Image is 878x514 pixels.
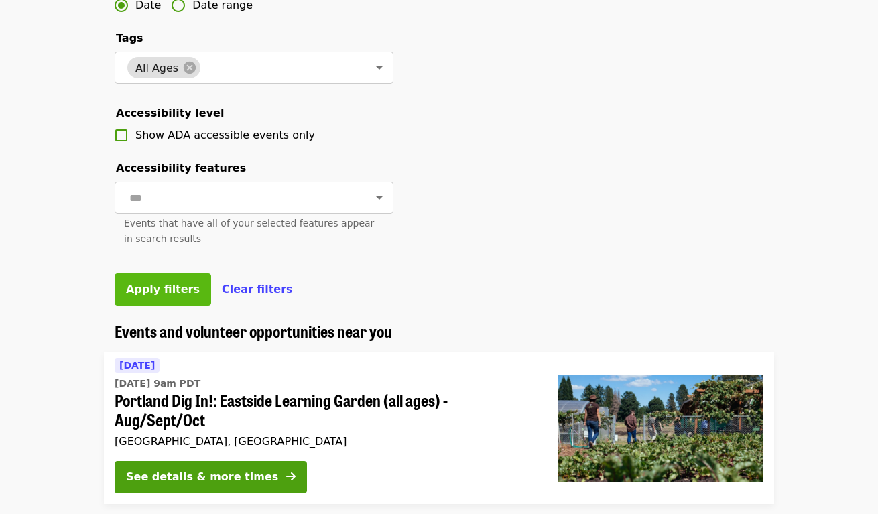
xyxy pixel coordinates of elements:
[115,377,200,391] time: [DATE] 9am PDT
[370,188,389,207] button: Open
[222,281,293,298] button: Clear filters
[126,469,278,485] div: See details & more times
[370,58,389,77] button: Open
[104,352,774,504] a: See details for "Portland Dig In!: Eastside Learning Garden (all ages) - Aug/Sept/Oct"
[286,470,296,483] i: arrow-right icon
[115,273,211,306] button: Apply filters
[115,461,307,493] button: See details & more times
[116,31,143,44] span: Tags
[115,319,392,342] span: Events and volunteer opportunities near you
[558,375,763,482] img: Portland Dig In!: Eastside Learning Garden (all ages) - Aug/Sept/Oct organized by Oregon Food Bank
[115,391,537,430] span: Portland Dig In!: Eastside Learning Garden (all ages) - Aug/Sept/Oct
[127,62,186,74] span: All Ages
[135,129,315,141] span: Show ADA accessible events only
[116,107,224,119] span: Accessibility level
[115,435,537,448] div: [GEOGRAPHIC_DATA], [GEOGRAPHIC_DATA]
[119,360,155,371] span: [DATE]
[116,162,246,174] span: Accessibility features
[126,283,200,296] span: Apply filters
[127,57,200,78] div: All Ages
[124,218,374,244] span: Events that have all of your selected features appear in search results
[222,283,293,296] span: Clear filters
